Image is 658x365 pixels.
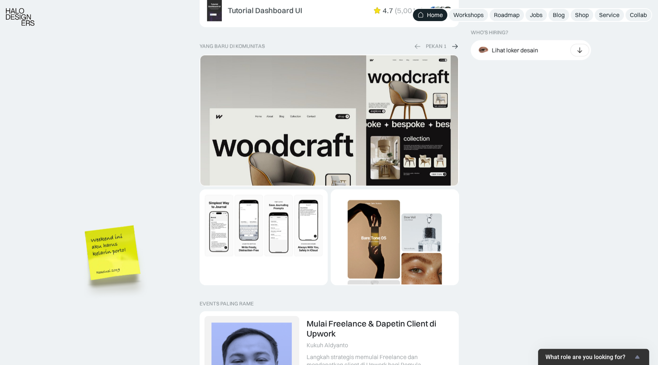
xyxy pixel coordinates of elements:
[395,6,397,15] div: (
[331,189,459,285] a: Dynamic Image
[625,9,651,21] a: Collab
[383,6,393,15] div: 4.7
[413,9,447,21] a: Home
[200,190,327,261] img: Dynamic Image
[228,6,302,15] div: Tutorial Dashboard UI
[427,11,443,19] div: Home
[426,43,447,49] div: PEKAN 1
[449,9,488,21] a: Workshops
[530,11,542,19] div: Jobs
[492,46,538,54] div: Lihat loker desain
[200,54,459,285] div: 1 of 2
[331,190,458,317] img: Dynamic Image
[397,6,421,15] div: 5,001+
[200,54,459,186] a: Dynamic Image
[553,11,565,19] div: Blog
[575,11,589,19] div: Shop
[599,11,619,19] div: Service
[630,11,647,19] div: Collab
[595,9,624,21] a: Service
[490,9,524,21] a: Roadmap
[471,30,508,36] div: WHO’S HIRING?
[200,55,458,338] img: Dynamic Image
[200,43,265,49] div: yang baru di komunitas
[453,11,484,19] div: Workshops
[525,9,547,21] a: Jobs
[494,11,520,19] div: Roadmap
[200,301,254,307] div: EVENTS PALING RAME
[571,9,593,21] a: Shop
[200,189,328,285] a: Dynamic Image
[421,6,423,15] div: )
[548,9,569,21] a: Blog
[545,354,633,361] span: What role are you looking for?
[545,352,642,361] button: Show survey - What role are you looking for?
